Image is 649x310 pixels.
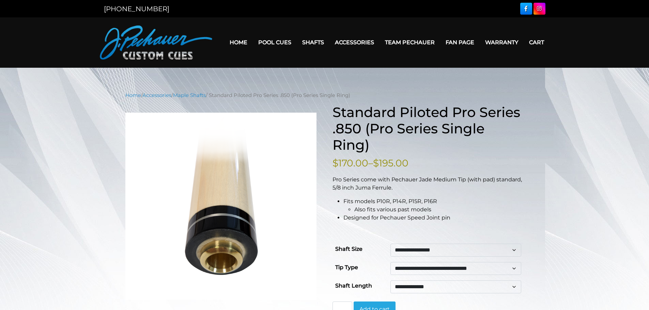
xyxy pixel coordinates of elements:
a: Home [224,34,253,51]
nav: Breadcrumb [125,92,524,99]
a: Accessories [329,34,380,51]
li: Also fits various past models [354,206,524,214]
a: Warranty [480,34,524,51]
a: Shafts [297,34,329,51]
img: Pechauer Custom Cues [100,26,212,60]
label: Tip Type [335,262,358,273]
a: Team Pechauer [380,34,440,51]
a: Fan Page [440,34,480,51]
a: Accessories [142,92,171,98]
img: Standard-Piloted-Pro-Series-.850.png [125,113,317,300]
p: – [333,156,524,170]
a: Home [125,92,141,98]
a: [PHONE_NUMBER] [104,5,169,13]
a: Maple Shafts [173,92,206,98]
bdi: 195.00 [373,157,408,169]
li: Designed for Pechauer Speed Joint pin [343,214,524,222]
label: Shaft Length [335,280,372,291]
label: Shaft Size [335,244,362,255]
p: Pro Series come with Pechauer Jade Medium Tip (with pad) standard, 5/8 inch Juma Ferrule. [333,176,524,192]
a: Cart [524,34,550,51]
a: Pool Cues [253,34,297,51]
bdi: 170.00 [333,157,368,169]
h1: Standard Piloted Pro Series .850 (Pro Series Single Ring) [333,104,524,153]
span: $ [373,157,379,169]
span: $ [333,157,338,169]
li: Fits models P10R, P14R, P15R, P16R [343,197,524,214]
